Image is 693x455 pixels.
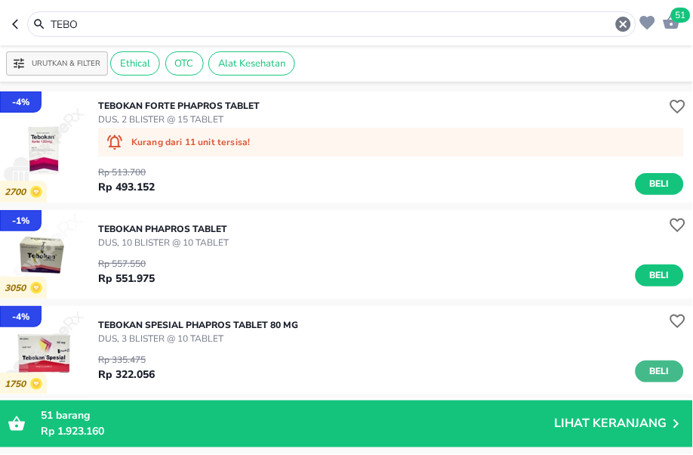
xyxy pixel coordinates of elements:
button: Beli [636,173,684,195]
p: Rp 322.056 [98,367,155,382]
p: TEBOKAN Phapros TABLET [98,222,229,236]
div: Ethical [110,51,160,76]
p: DUS, 2 BLISTER @ 15 TABLET [98,113,260,126]
p: Rp 335.475 [98,353,155,367]
span: Ethical [111,57,159,70]
p: - 4 % [12,310,29,323]
span: 51 [41,409,53,423]
span: OTC [166,57,203,70]
span: Rp 1.923.160 [41,425,104,439]
span: Beli [647,176,673,192]
p: TEBOKAN SPESIAL Phapros TABLET 80 MG [98,318,298,332]
p: Rp 557.550 [98,257,155,271]
p: - 1 % [12,214,29,227]
button: Urutkan & Filter [6,51,108,76]
div: OTC [165,51,204,76]
p: DUS, 3 BLISTER @ 10 TABLET [98,332,298,345]
p: 2700 [5,187,30,198]
p: DUS, 10 BLISTER @ 10 TABLET [98,236,229,249]
span: Beli [647,364,673,379]
span: Alat Kesehatan [209,57,294,70]
button: Beli [636,361,684,382]
p: - 4 % [12,95,29,109]
button: Beli [636,265,684,286]
input: Cari 4000+ produk di sini [49,17,614,32]
button: 51 [659,9,681,32]
span: 51 [671,8,691,23]
p: Urutkan & Filter [32,58,100,70]
p: barang [41,408,555,424]
p: Rp 513.700 [98,166,155,179]
p: Rp 493.152 [98,179,155,195]
span: Beli [647,268,673,283]
div: Alat Kesehatan [208,51,295,76]
p: 3050 [5,283,30,294]
p: TEBOKAN FORTE Phapros TABLET [98,99,260,113]
p: Rp 551.975 [98,271,155,286]
div: Kurang dari 11 unit tersisa! [98,128,684,156]
p: 1750 [5,379,30,390]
